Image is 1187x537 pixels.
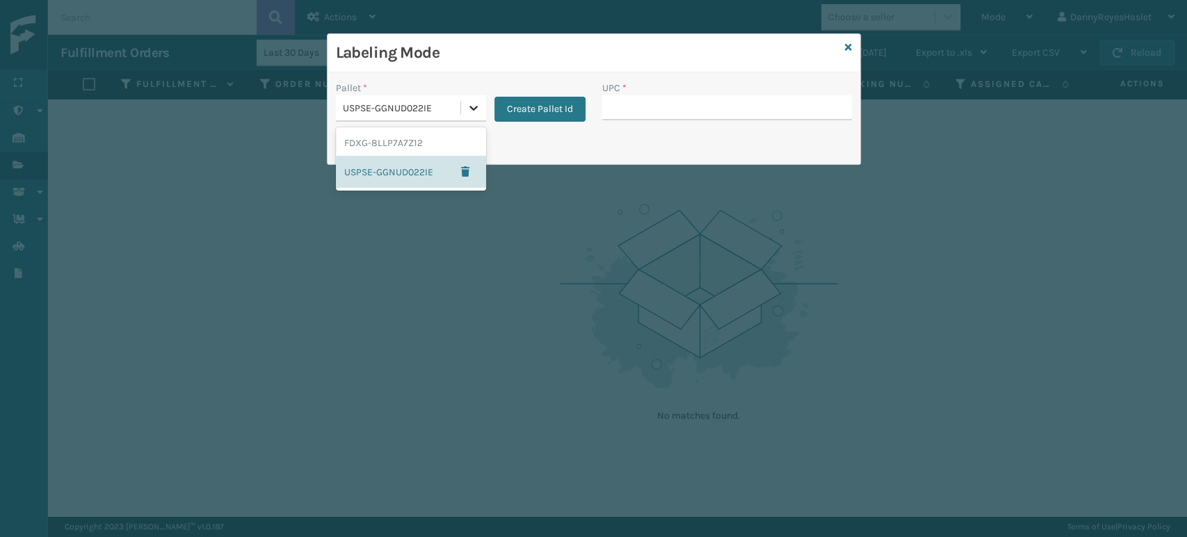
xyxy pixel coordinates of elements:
div: USPSE-GGNUD022IE [336,156,486,188]
label: UPC [602,81,627,95]
h3: Labeling Mode [336,42,839,63]
div: USPSE-GGNUD022IE [343,101,462,115]
button: Create Pallet Id [494,97,586,122]
div: FDXG-8LLP7A7Z12 [336,130,486,156]
label: Pallet [336,81,367,95]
